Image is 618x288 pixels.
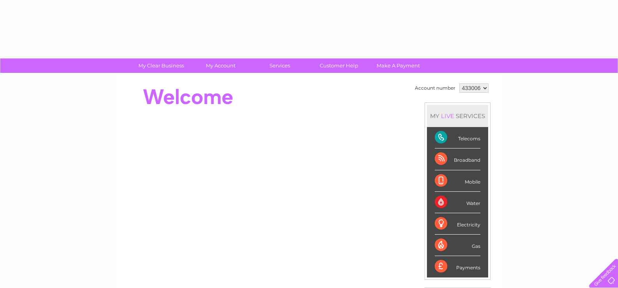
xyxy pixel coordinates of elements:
[307,58,371,73] a: Customer Help
[413,81,457,95] td: Account number
[435,213,480,235] div: Electricity
[129,58,193,73] a: My Clear Business
[366,58,430,73] a: Make A Payment
[248,58,312,73] a: Services
[188,58,253,73] a: My Account
[439,112,456,120] div: LIVE
[427,105,488,127] div: MY SERVICES
[435,148,480,170] div: Broadband
[435,170,480,192] div: Mobile
[435,192,480,213] div: Water
[435,235,480,256] div: Gas
[435,127,480,148] div: Telecoms
[435,256,480,277] div: Payments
